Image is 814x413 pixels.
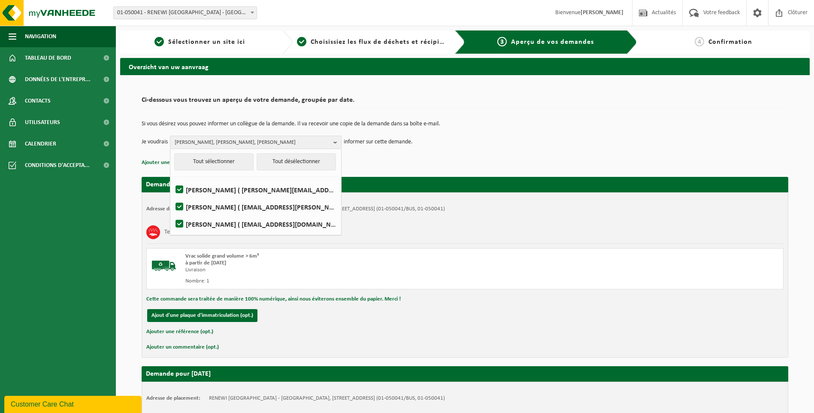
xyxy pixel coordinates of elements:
[25,133,56,155] span: Calendrier
[170,136,342,149] button: [PERSON_NAME], [PERSON_NAME], [PERSON_NAME]
[25,112,60,133] span: Utilisateurs
[174,153,254,170] button: Tout sélectionner
[708,39,752,46] span: Confirmation
[185,253,259,259] span: Vrac solide grand volume > 6m³
[25,69,91,90] span: Données de l'entrepr...
[146,206,200,212] strong: Adresse de placement:
[25,90,51,112] span: Contacts
[146,294,401,305] button: Cette commande sera traitée de manière 100% numérique, ainsi nous éviterons ensemble du papier. M...
[114,7,257,19] span: 01-050041 - RENEWI BELGIUM - SERAING - SERAING
[168,39,245,46] span: Sélectionner un site ici
[209,395,445,402] td: RENEWI [GEOGRAPHIC_DATA] - [GEOGRAPHIC_DATA], [STREET_ADDRESS] (01-050041/BUS, 01-050041)
[142,121,788,127] p: Si vous désirez vous pouvez informer un collègue de la demande. Il va recevoir une copie de la de...
[146,342,219,353] button: Ajouter un commentaire (opt.)
[146,395,200,401] strong: Adresse de placement:
[297,37,448,47] a: 2Choisissiez les flux de déchets et récipients
[185,278,499,285] div: Nombre: 1
[174,200,337,213] label: [PERSON_NAME] ( [EMAIL_ADDRESS][PERSON_NAME][DOMAIN_NAME] )
[257,153,336,170] button: Tout désélectionner
[175,136,330,149] span: [PERSON_NAME], [PERSON_NAME], [PERSON_NAME]
[297,37,306,46] span: 2
[124,37,275,47] a: 1Sélectionner un site ici
[147,309,257,322] button: Ajout d'une plaque d'immatriculation (opt.)
[174,218,337,231] label: [PERSON_NAME] ( [EMAIL_ADDRESS][DOMAIN_NAME] )
[25,47,71,69] span: Tableau de bord
[174,183,337,196] label: [PERSON_NAME] ( [PERSON_NAME][EMAIL_ADDRESS][DOMAIN_NAME] )
[344,136,413,149] p: informer sur cette demande.
[25,26,56,47] span: Navigation
[497,37,507,46] span: 3
[185,267,499,273] div: Livraison
[142,157,209,168] button: Ajouter une référence (opt.)
[311,39,454,46] span: Choisissiez les flux de déchets et récipients
[151,253,177,279] img: BL-SO-LV.png
[154,37,164,46] span: 1
[185,260,226,266] strong: à partir de [DATE]
[113,6,257,19] span: 01-050041 - RENEWI BELGIUM - SERAING - SERAING
[695,37,704,46] span: 4
[146,326,213,337] button: Ajouter une référence (opt.)
[142,97,788,108] h2: Ci-dessous vous trouvez un aperçu de votre demande, groupée par date.
[120,58,810,75] h2: Overzicht van uw aanvraag
[164,225,242,239] h3: Textile Production Medicale (CR)
[146,370,211,377] strong: Demande pour [DATE]
[581,9,623,16] strong: [PERSON_NAME]
[146,181,211,188] strong: Demande pour [DATE]
[25,155,90,176] span: Conditions d'accepta...
[511,39,594,46] span: Aperçu de vos demandes
[142,136,168,149] p: Je voudrais
[4,394,143,413] iframe: chat widget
